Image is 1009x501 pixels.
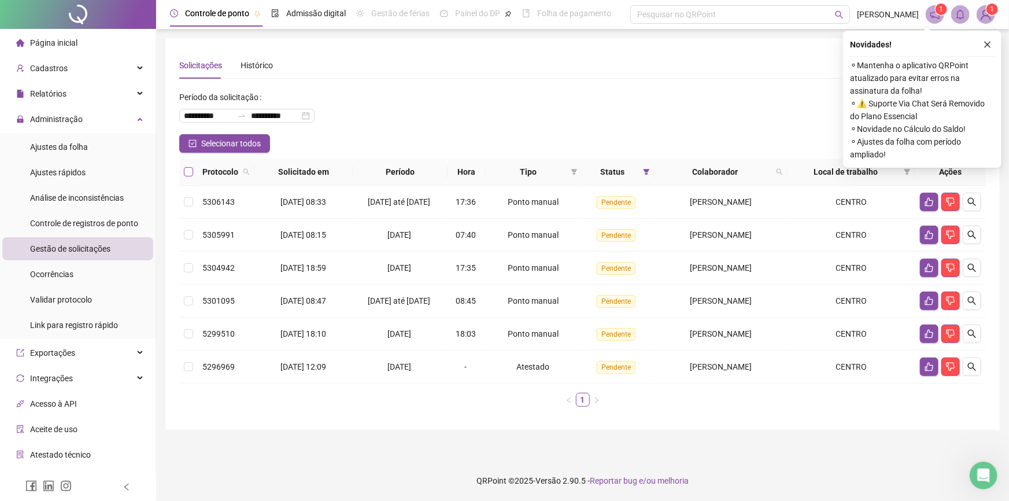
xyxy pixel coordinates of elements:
td: CENTRO [788,252,915,285]
span: like [925,263,934,272]
span: [PERSON_NAME] [690,296,752,305]
span: [PERSON_NAME] [857,8,919,21]
span: Pendente [597,295,635,308]
span: 5304942 [202,263,235,272]
span: ⚬ ⚠️ Suporte Via Chat Será Removido do Plano Essencial [850,97,995,123]
span: Cadastros [30,64,68,73]
span: book [522,9,530,17]
sup: 1 [936,3,947,15]
span: [PERSON_NAME] [690,197,752,207]
span: like [925,296,934,305]
span: bell [955,9,966,20]
span: search [241,163,252,180]
span: Ajustes da folha [30,142,88,152]
span: [DATE] [387,230,411,240]
span: Selecionar todos [201,137,261,150]
span: Controle de ponto [185,9,249,18]
td: CENTRO [788,186,915,219]
span: Ajustes rápidos [30,168,86,177]
button: right [590,393,604,407]
span: [PERSON_NAME] [690,329,752,338]
li: Próxima página [590,393,604,407]
span: Pendente [597,262,635,275]
span: 1 [940,5,944,13]
span: Aceite de uso [30,425,77,434]
span: dislike [946,362,955,371]
span: 17:35 [456,263,476,272]
span: 18:03 [456,329,476,338]
span: Gestão de férias [371,9,430,18]
span: 5296969 [202,362,235,371]
span: [DATE] [387,263,411,272]
span: dislike [946,296,955,305]
span: [DATE] até [DATE] [368,197,430,207]
span: home [16,39,24,47]
span: Exportações [30,348,75,358]
span: search [835,10,844,19]
span: 5299510 [202,329,235,338]
span: swap-right [237,111,246,120]
span: [DATE] [387,362,411,371]
span: Análise de inconsistências [30,193,124,202]
span: Acesso à API [30,399,77,408]
span: - [464,362,467,371]
span: check-square [189,139,197,148]
span: Ponto manual [508,263,559,272]
span: dashboard [440,9,448,17]
span: search [967,329,977,338]
span: Ponto manual [508,296,559,305]
span: dislike [946,230,955,240]
span: Página inicial [30,38,77,47]
span: Versão [535,476,561,485]
span: [DATE] 08:15 [280,230,326,240]
span: filter [901,163,913,180]
span: notification [930,9,940,20]
span: left [566,397,572,404]
span: Novidades ! [850,38,892,51]
span: ⚬ Novidade no Cálculo do Saldo! [850,123,995,135]
span: right [593,397,600,404]
span: Validar protocolo [30,295,92,304]
th: Hora [448,159,485,186]
label: Período da solicitação [179,88,266,106]
th: Solicitado em [254,159,353,186]
span: like [925,230,934,240]
span: facebook [25,480,37,492]
span: Controle de registros de ponto [30,219,138,228]
img: 71661 [977,6,995,23]
span: Status [587,165,638,178]
span: lock [16,115,24,123]
span: 5305991 [202,230,235,240]
th: Período [353,159,448,186]
span: search [243,168,250,175]
span: audit [16,425,24,433]
div: Solicitações [179,59,222,72]
span: solution [16,451,24,459]
a: 1 [576,393,589,406]
span: dislike [946,197,955,207]
span: 08:45 [456,296,476,305]
footer: QRPoint © 2025 - 2.90.5 - [156,461,1009,501]
button: Selecionar todos [179,134,270,153]
span: dislike [946,329,955,338]
span: search [776,168,783,175]
span: Atestado técnico [30,450,91,459]
sup: Atualize o seu contato no menu Meus Dados [986,3,998,15]
span: search [774,163,785,180]
span: [DATE] 18:59 [280,263,326,272]
span: filter [571,168,578,175]
span: search [967,197,977,207]
span: search [967,296,977,305]
span: Atestado [516,362,549,371]
li: 1 [576,393,590,407]
div: Ações [920,165,981,178]
span: api [16,400,24,408]
span: Relatórios [30,89,66,98]
span: Tipo [490,165,566,178]
span: Pendente [597,196,635,209]
span: file [16,90,24,98]
span: [DATE] 08:33 [280,197,326,207]
td: CENTRO [788,285,915,318]
span: [PERSON_NAME] [690,362,752,371]
span: filter [904,168,911,175]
